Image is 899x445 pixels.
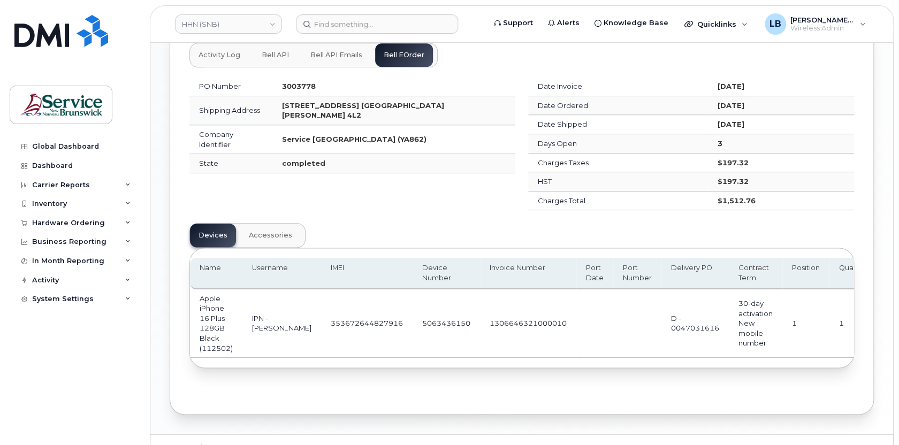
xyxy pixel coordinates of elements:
[790,24,855,33] span: Wireless Admin
[717,139,722,148] strong: 3
[661,289,729,358] td: D - 0047031616
[717,196,755,205] strong: $1,512.76
[242,258,321,289] th: Username
[528,172,707,191] td: HST
[242,289,321,358] td: IPN - [PERSON_NAME]
[310,51,362,59] span: Bell API Emails
[189,154,272,173] td: State
[282,159,325,167] strong: completed
[189,125,272,154] td: Company Identifier
[540,12,587,34] a: Alerts
[528,77,707,96] td: Date Invoice
[528,191,707,211] td: Charges Total
[480,258,576,289] th: Invoice Number
[604,18,668,28] span: Knowledge Base
[729,258,782,289] th: Contract Term
[782,289,829,358] td: 1
[321,289,413,358] td: 353672644827916
[189,77,272,96] td: PO Number
[282,101,444,120] strong: [STREET_ADDRESS] [GEOGRAPHIC_DATA][PERSON_NAME] 4L2
[528,96,707,116] td: Date Ordered
[576,258,613,289] th: Port Date
[587,12,676,34] a: Knowledge Base
[717,101,744,110] strong: [DATE]
[528,154,707,173] td: Charges Taxes
[790,16,855,24] span: [PERSON_NAME] (SNB)
[613,258,661,289] th: Port Number
[282,135,426,143] strong: Service [GEOGRAPHIC_DATA] (YA862)
[717,120,744,128] strong: [DATE]
[757,13,873,35] div: LeBlanc, Ben (SNB)
[296,14,458,34] input: Find something...
[770,18,781,30] span: LB
[503,18,533,28] span: Support
[486,12,540,34] a: Support
[661,258,729,289] th: Delivery PO
[717,158,748,167] strong: $197.32
[480,289,576,358] td: 1306646321000010
[697,20,736,28] span: Quicklinks
[321,258,413,289] th: IMEI
[829,258,878,289] th: Quantity
[190,289,242,358] td: Apple iPhone 16 Plus 128GB Black (112502)
[717,82,744,90] strong: [DATE]
[557,18,580,28] span: Alerts
[282,82,316,90] strong: 3003778
[189,96,272,125] td: Shipping Address
[175,14,282,34] a: HHN (SNB)
[413,258,480,289] th: Device Number
[677,13,755,35] div: Quicklinks
[413,289,480,358] td: 5063436150
[190,258,242,289] th: Name
[829,289,878,358] td: 1
[249,231,292,240] span: Accessories
[528,115,707,134] td: Date Shipped
[729,289,782,358] td: 30-day activation New mobile number
[528,134,707,154] td: Days Open
[199,51,240,59] span: Activity Log
[782,258,829,289] th: Position
[262,51,289,59] span: Bell API
[717,177,748,186] strong: $197.32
